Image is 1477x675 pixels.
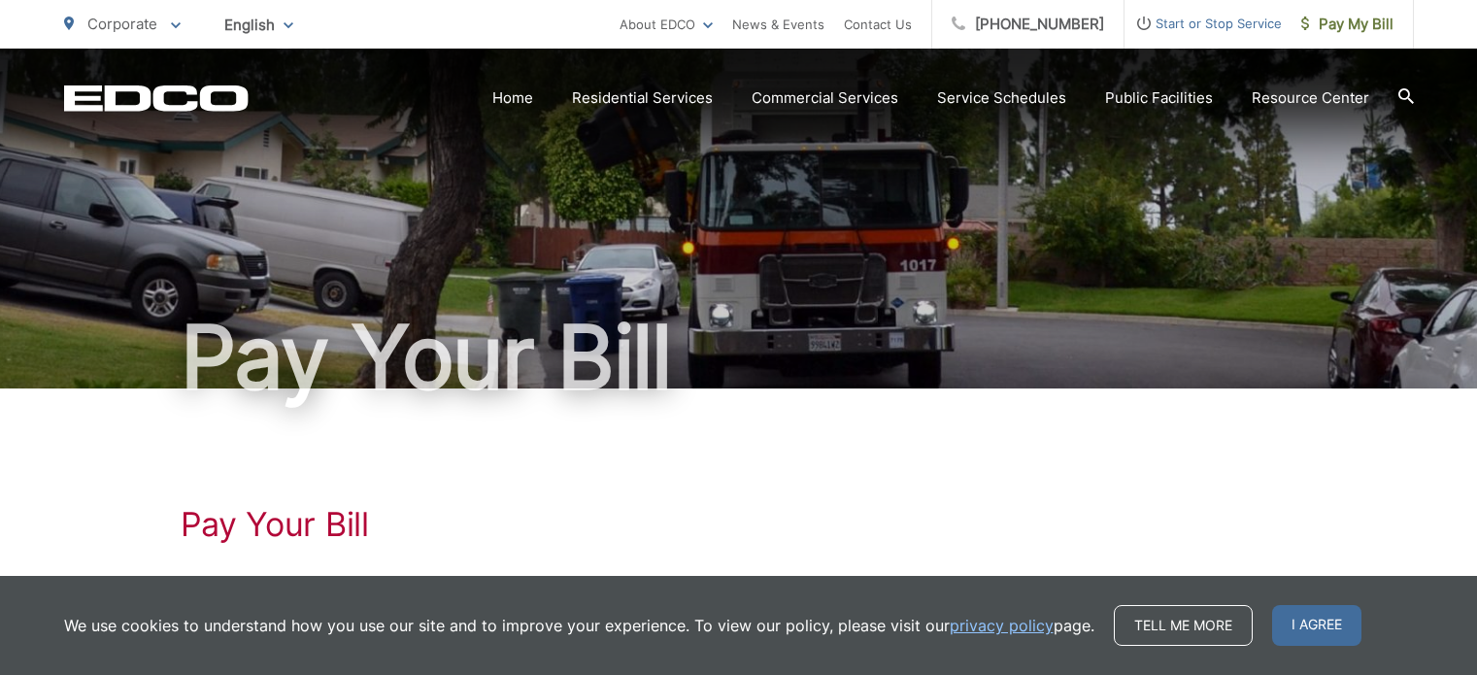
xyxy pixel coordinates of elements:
[1105,86,1213,110] a: Public Facilities
[492,86,533,110] a: Home
[64,84,249,112] a: EDCD logo. Return to the homepage.
[572,86,713,110] a: Residential Services
[620,13,713,36] a: About EDCO
[210,8,308,42] span: English
[87,15,157,33] span: Corporate
[1301,13,1393,36] span: Pay My Bill
[181,573,252,596] a: Click Here
[64,614,1094,637] p: We use cookies to understand how you use our site and to improve your experience. To view our pol...
[64,309,1414,406] h1: Pay Your Bill
[937,86,1066,110] a: Service Schedules
[732,13,824,36] a: News & Events
[181,505,1297,544] h1: Pay Your Bill
[181,573,1297,596] p: to View, Pay, and Manage Your Bill Online
[752,86,898,110] a: Commercial Services
[1272,605,1361,646] span: I agree
[950,614,1054,637] a: privacy policy
[1114,605,1253,646] a: Tell me more
[1252,86,1369,110] a: Resource Center
[844,13,912,36] a: Contact Us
